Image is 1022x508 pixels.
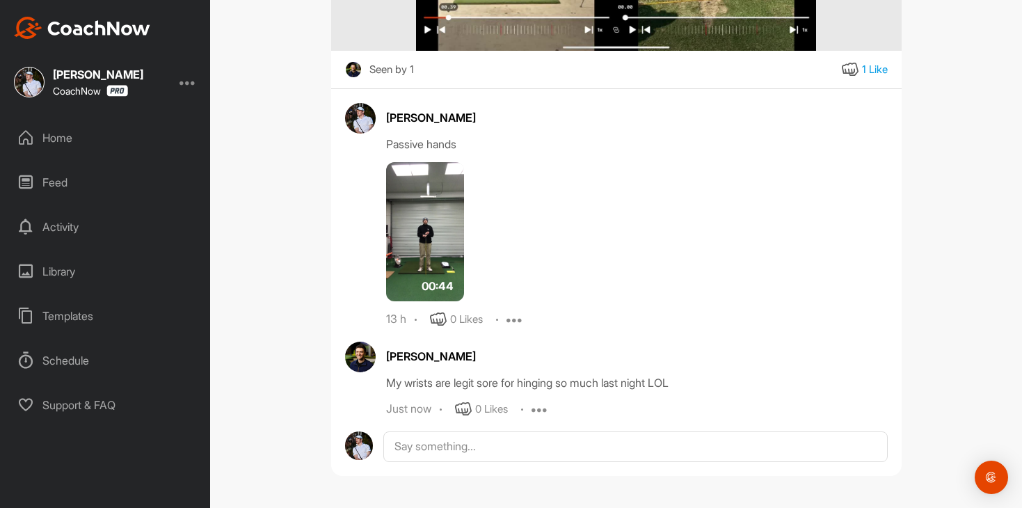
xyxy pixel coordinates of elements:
[106,85,128,97] img: CoachNow Pro
[8,388,204,422] div: Support & FAQ
[53,69,143,80] div: [PERSON_NAME]
[14,17,150,39] img: CoachNow
[8,254,204,289] div: Library
[8,343,204,378] div: Schedule
[8,209,204,244] div: Activity
[53,85,128,97] div: CoachNow
[345,431,374,460] img: avatar
[386,348,888,365] div: [PERSON_NAME]
[386,374,888,391] div: My wrists are legit sore for hinging so much last night LOL
[345,103,376,134] img: avatar
[14,67,45,97] img: square_69e7ce49b8ac85affed7bcbb6ba4170a.jpg
[8,120,204,155] div: Home
[386,312,406,326] div: 13 h
[450,312,483,328] div: 0 Likes
[345,342,376,372] img: avatar
[422,278,454,294] span: 00:44
[8,299,204,333] div: Templates
[386,162,464,301] img: media
[386,136,888,152] div: Passive hands
[345,61,362,79] img: square_49fb5734a34dfb4f485ad8bdc13d6667.jpg
[369,61,414,79] div: Seen by 1
[8,165,204,200] div: Feed
[386,402,431,416] div: Just now
[975,461,1008,494] div: Open Intercom Messenger
[475,402,508,418] div: 0 Likes
[386,109,888,126] div: [PERSON_NAME]
[862,62,888,78] div: 1 Like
